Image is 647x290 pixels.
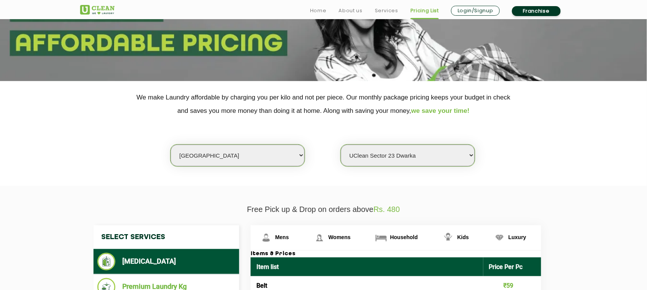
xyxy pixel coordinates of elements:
img: Kids [442,231,455,244]
img: Household [374,231,388,244]
span: Mens [275,234,289,240]
li: [MEDICAL_DATA] [97,253,235,270]
img: Luxury [493,231,506,244]
a: About us [339,6,363,15]
img: Dry Cleaning [97,253,115,270]
span: Womens [328,234,351,240]
th: Price Per Pc [483,257,542,276]
a: Login/Signup [451,6,500,16]
h3: Items & Prices [251,251,541,257]
a: Home [310,6,327,15]
a: Services [375,6,398,15]
img: Mens [259,231,273,244]
img: Womens [313,231,326,244]
img: UClean Laundry and Dry Cleaning [80,5,115,15]
span: Kids [457,234,469,240]
th: Item list [251,257,483,276]
a: Pricing List [411,6,439,15]
p: We make Laundry affordable by charging you per kilo and not per piece. Our monthly package pricin... [80,91,567,117]
span: we save your time! [411,107,470,114]
p: Free Pick up & Drop on orders above [80,205,567,214]
a: Franchise [512,6,561,16]
h4: Select Services [94,225,239,249]
span: Luxury [509,234,527,240]
span: Rs. 480 [374,205,400,213]
span: Household [390,234,418,240]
